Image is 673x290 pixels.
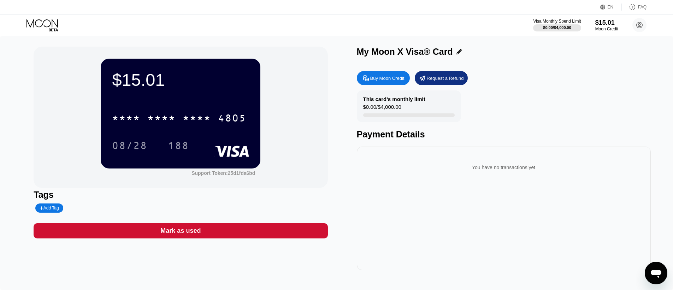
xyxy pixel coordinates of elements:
div: FAQ [622,4,647,11]
div: Add Tag [40,206,59,211]
div: EN [600,4,622,11]
div: Support Token: 25d1fda6bd [191,170,255,176]
div: My Moon X Visa® Card [357,47,453,57]
div: You have no transactions yet [362,158,645,177]
div: Moon Credit [595,26,618,31]
div: FAQ [638,5,647,10]
div: Add Tag [35,203,63,213]
iframe: Button to launch messaging window, conversation in progress [645,262,667,284]
div: $0.00 / $4,000.00 [543,25,571,30]
div: 4805 [218,113,246,125]
div: Buy Moon Credit [370,75,405,81]
div: Request a Refund [415,71,468,85]
div: EN [608,5,614,10]
div: Tags [34,190,327,200]
div: 08/28 [112,141,147,152]
div: Support Token:25d1fda6bd [191,170,255,176]
div: $15.01Moon Credit [595,19,618,31]
div: Payment Details [357,129,651,140]
div: $15.01 [112,70,249,90]
div: 188 [168,141,189,152]
div: Visa Monthly Spend Limit [533,19,581,24]
div: $0.00 / $4,000.00 [363,104,401,113]
div: Request a Refund [427,75,464,81]
div: Visa Monthly Spend Limit$0.00/$4,000.00 [533,19,581,31]
div: Mark as used [160,227,201,235]
div: 08/28 [107,137,153,154]
div: This card’s monthly limit [363,96,425,102]
div: Buy Moon Credit [357,71,410,85]
div: 188 [163,137,194,154]
div: Mark as used [34,223,327,238]
div: $15.01 [595,19,618,26]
